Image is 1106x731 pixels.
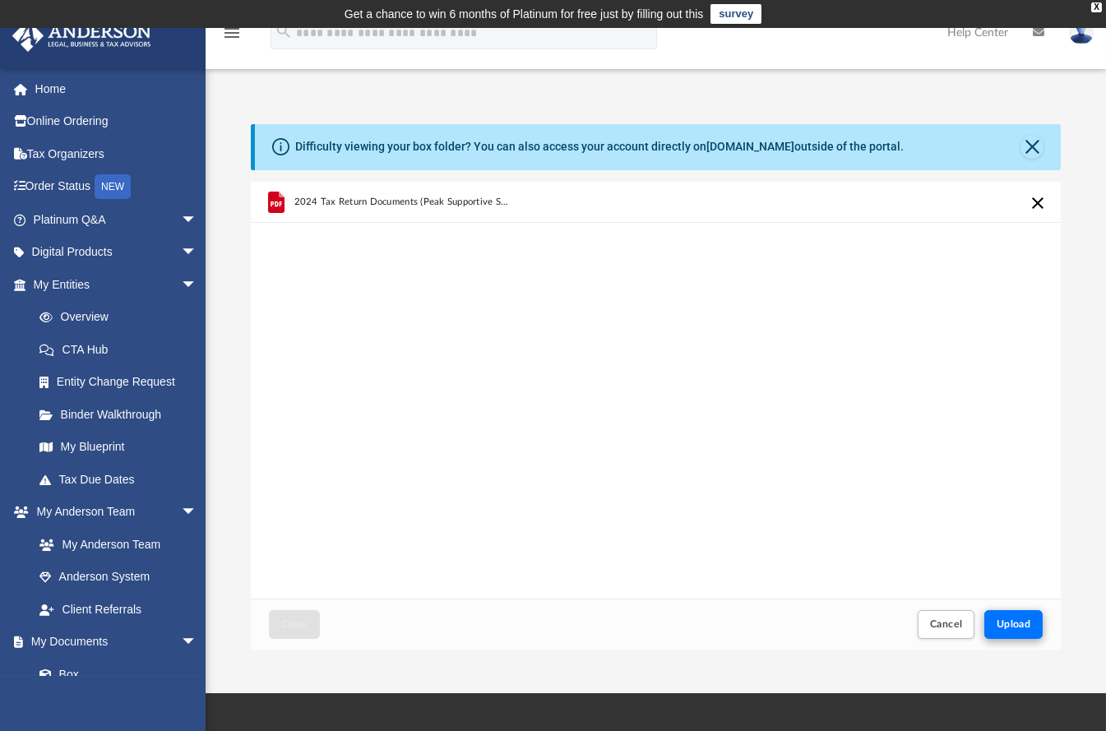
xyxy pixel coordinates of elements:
[23,658,206,691] a: Box
[222,31,242,43] a: menu
[23,301,222,334] a: Overview
[12,72,222,105] a: Home
[181,626,214,659] span: arrow_drop_down
[294,197,510,207] span: 2024 Tax Return Documents (Peak Supportive Services LLC).pdf
[1091,2,1102,12] div: close
[295,138,904,155] div: Difficulty viewing your box folder? You can also access your account directly on outside of the p...
[710,4,761,24] a: survey
[12,105,222,138] a: Online Ordering
[181,268,214,302] span: arrow_drop_down
[181,236,214,270] span: arrow_drop_down
[1069,21,1094,44] img: User Pic
[181,496,214,530] span: arrow_drop_down
[930,619,963,629] span: Cancel
[275,22,293,40] i: search
[984,610,1044,639] button: Upload
[281,619,308,629] span: Close
[918,610,975,639] button: Cancel
[23,528,206,561] a: My Anderson Team
[23,366,222,399] a: Entity Change Request
[12,203,222,236] a: Platinum Q&Aarrow_drop_down
[1028,193,1048,213] button: Cancel this upload
[12,626,214,659] a: My Documentsarrow_drop_down
[345,4,704,24] div: Get a chance to win 6 months of Platinum for free just by filling out this
[23,463,222,496] a: Tax Due Dates
[23,431,214,464] a: My Blueprint
[1020,136,1044,159] button: Close
[23,561,214,594] a: Anderson System
[23,333,222,366] a: CTA Hub
[12,137,222,170] a: Tax Organizers
[95,174,131,199] div: NEW
[12,496,214,529] a: My Anderson Teamarrow_drop_down
[706,140,794,153] a: [DOMAIN_NAME]
[12,170,222,204] a: Order StatusNEW
[181,203,214,237] span: arrow_drop_down
[269,610,320,639] button: Close
[251,182,1062,650] div: Upload
[7,20,156,52] img: Anderson Advisors Platinum Portal
[23,398,222,431] a: Binder Walkthrough
[997,619,1031,629] span: Upload
[222,23,242,43] i: menu
[12,236,222,269] a: Digital Productsarrow_drop_down
[23,593,214,626] a: Client Referrals
[251,182,1062,599] div: grid
[12,268,222,301] a: My Entitiesarrow_drop_down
